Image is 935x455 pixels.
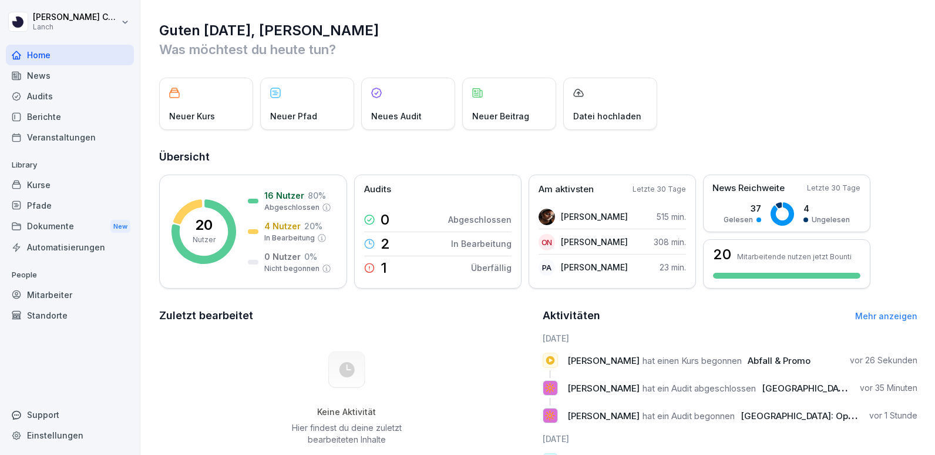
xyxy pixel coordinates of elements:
p: People [6,266,134,285]
p: In Bearbeitung [264,233,315,243]
p: Nicht begonnen [264,263,319,274]
p: [PERSON_NAME] [561,261,628,273]
a: Mehr anzeigen [855,311,917,321]
p: Am aktivsten [539,183,594,196]
p: Ungelesen [812,215,850,225]
p: [PERSON_NAME] [561,210,628,223]
span: [PERSON_NAME] [567,355,640,366]
p: 0 Nutzer [264,250,301,263]
p: Neuer Kurs [169,110,215,122]
a: Automatisierungen [6,237,134,257]
a: News [6,65,134,86]
p: vor 1 Stunde [869,410,917,421]
p: 1 [381,261,387,275]
span: hat ein Audit begonnen [643,410,735,421]
span: [GEOGRAPHIC_DATA]: Opening (New) [741,410,899,421]
span: [GEOGRAPHIC_DATA]: Opening (New) [762,383,920,394]
p: [PERSON_NAME] [561,236,628,248]
p: 20 % [304,220,322,232]
p: 515 min. [657,210,686,223]
a: Home [6,45,134,65]
a: Kurse [6,175,134,195]
p: 308 min. [654,236,686,248]
a: Standorte [6,305,134,326]
h3: 20 [713,247,731,262]
span: Abfall & Promo [748,355,810,366]
span: hat ein Audit abgeschlossen [643,383,756,394]
p: Nutzer [193,235,216,245]
p: 🔆 [544,407,556,424]
p: Was möchtest du heute tun? [159,40,917,59]
p: 16 Nutzer [264,189,304,202]
p: Lanch [33,23,119,31]
h2: Aktivitäten [543,307,600,324]
p: 4 Nutzer [264,220,301,232]
p: 4 [803,202,850,215]
a: Einstellungen [6,425,134,446]
p: Gelesen [724,215,753,225]
div: Dokumente [6,216,134,237]
img: lbqg5rbd359cn7pzouma6c8b.png [539,209,555,225]
p: 80 % [308,189,326,202]
h2: Übersicht [159,149,917,165]
p: Neuer Pfad [270,110,317,122]
a: Berichte [6,106,134,127]
p: Überfällig [471,262,512,274]
a: Veranstaltungen [6,127,134,148]
a: Audits [6,86,134,106]
span: [PERSON_NAME] [567,410,640,421]
p: Mitarbeitende nutzen jetzt Bounti [737,252,852,261]
span: [PERSON_NAME] [567,383,640,394]
p: Abgeschlossen [448,213,512,226]
h2: Zuletzt bearbeitet [159,307,534,324]
h6: [DATE] [543,433,918,445]
p: In Bearbeitung [451,237,512,250]
p: 0 [381,213,389,227]
a: DokumenteNew [6,216,134,237]
p: Abgeschlossen [264,202,319,213]
p: Letzte 30 Tage [633,184,686,195]
p: vor 35 Minuten [860,382,917,394]
h5: Keine Aktivität [287,407,406,417]
div: ON [539,234,555,250]
p: Neuer Beitrag [472,110,529,122]
a: Pfade [6,195,134,216]
p: 2 [381,237,390,251]
div: New [110,220,130,233]
div: Support [6,404,134,425]
p: Letzte 30 Tage [807,183,860,193]
p: Neues Audit [371,110,422,122]
p: 23 min. [660,261,686,273]
p: News Reichweite [712,182,785,195]
p: 20 [195,218,213,232]
a: Mitarbeiter [6,285,134,305]
p: [PERSON_NAME] Cancillieri [33,12,119,22]
h1: Guten [DATE], [PERSON_NAME] [159,21,917,40]
p: 37 [724,202,761,215]
p: vor 26 Sekunden [850,354,917,366]
span: hat einen Kurs begonnen [643,355,742,366]
div: PA [539,259,555,276]
p: Library [6,156,134,175]
h6: [DATE] [543,332,918,344]
p: Audits [364,183,391,196]
p: 🔆 [544,380,556,396]
p: Datei hochladen [573,110,641,122]
p: 0 % [304,250,317,263]
p: Hier findest du deine zuletzt bearbeiteten Inhalte [287,422,406,446]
